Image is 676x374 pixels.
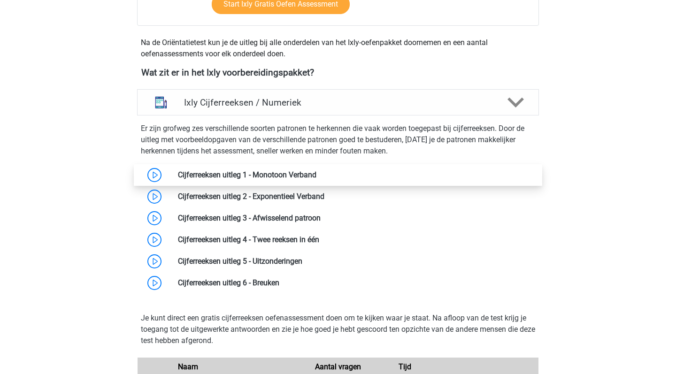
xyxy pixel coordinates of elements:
div: Tijd [371,361,438,373]
p: Er zijn grofweg zes verschillende soorten patronen te herkennen die vaak worden toegepast bij cij... [141,123,535,157]
h4: Wat zit er in het Ixly voorbereidingspakket? [141,67,535,78]
h4: Ixly Cijferreeksen / Numeriek [184,97,492,108]
div: Cijferreeksen uitleg 6 - Breuken [171,277,538,289]
a: cijferreeksen Ixly Cijferreeksen / Numeriek [133,89,543,115]
div: Cijferreeksen uitleg 2 - Exponentieel Verband [171,191,538,202]
p: Je kunt direct een gratis cijferreeksen oefenassessment doen om te kijken waar je staat. Na afloo... [141,313,535,346]
div: Naam [171,361,305,373]
img: cijferreeksen [149,90,173,114]
div: Cijferreeksen uitleg 3 - Afwisselend patroon [171,213,538,224]
div: Cijferreeksen uitleg 1 - Monotoon Verband [171,169,538,181]
div: Cijferreeksen uitleg 5 - Uitzonderingen [171,256,538,267]
div: Na de Oriëntatietest kun je de uitleg bij alle onderdelen van het Ixly-oefenpakket doornemen en e... [137,37,539,60]
div: Aantal vragen [305,361,371,373]
div: Cijferreeksen uitleg 4 - Twee reeksen in één [171,234,538,245]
